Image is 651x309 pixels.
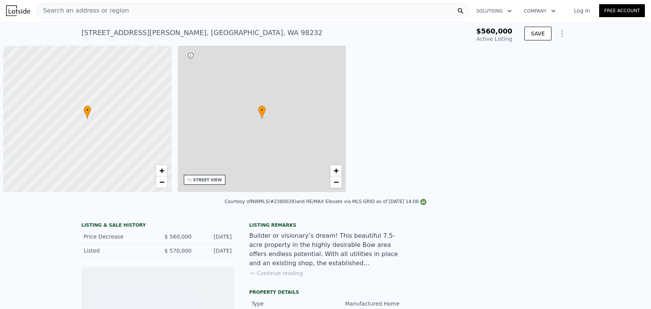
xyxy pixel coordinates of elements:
[334,177,339,187] span: −
[6,5,30,16] img: Lotside
[476,27,513,35] span: $560,000
[159,177,164,187] span: −
[84,247,152,255] div: Listed
[334,166,339,175] span: +
[258,106,266,119] div: •
[198,233,232,240] div: [DATE]
[82,27,323,38] div: [STREET_ADDRESS][PERSON_NAME] , [GEOGRAPHIC_DATA] , WA 98232
[37,6,129,15] span: Search an address or region
[164,234,191,240] span: $ 560,000
[555,26,570,41] button: Show Options
[249,222,402,228] div: Listing remarks
[249,231,402,268] div: Builder or visionary’s dream! This beautiful 7.5-acre property in the highly desirable Bow area o...
[193,177,222,183] div: STREET VIEW
[82,222,234,230] div: LISTING & SALE HISTORY
[84,233,152,240] div: Price Decrease
[198,247,232,255] div: [DATE]
[330,165,342,176] a: Zoom in
[599,4,645,17] a: Free Account
[164,248,191,254] span: $ 570,000
[84,106,91,119] div: •
[252,300,326,307] div: Type
[159,166,164,175] span: +
[225,199,426,204] div: Courtesy of NWMLS (#2380029) and RE/MAX Elevate via MLS GRID as of [DATE] 14:06
[524,27,551,40] button: SAVE
[476,36,512,42] span: Active Listing
[249,269,303,277] button: Continue reading
[156,176,167,188] a: Zoom out
[420,199,426,205] img: NWMLS Logo
[565,7,599,14] a: Log In
[330,176,342,188] a: Zoom out
[84,107,91,114] span: •
[249,289,402,295] div: Property details
[326,300,400,307] div: Manufactured Home
[156,165,167,176] a: Zoom in
[470,4,518,18] button: Solutions
[518,4,562,18] button: Company
[258,107,266,114] span: •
